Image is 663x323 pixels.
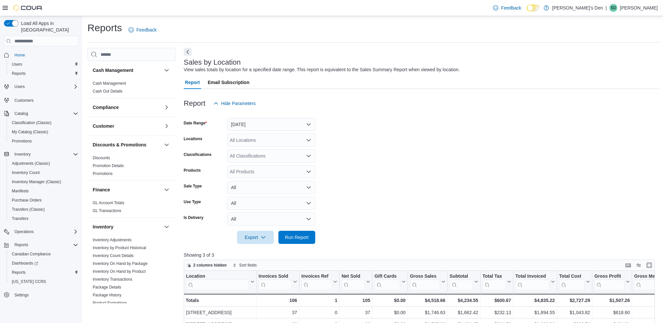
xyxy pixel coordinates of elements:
div: Net Sold [342,273,365,280]
nav: Complex example [4,48,78,317]
a: GL Transactions [93,208,121,213]
h3: Report [184,99,205,107]
button: Operations [1,227,81,236]
div: Total Cost [559,273,585,280]
span: Inventory Manager (Classic) [9,178,78,186]
div: $1,662.42 [450,309,478,316]
button: Customer [93,123,161,129]
div: $1,507.26 [594,296,630,304]
span: Inventory Count Details [93,253,134,258]
h3: Sales by Location [184,58,241,66]
button: Invoices Ref [301,273,337,290]
div: 106 [258,296,297,304]
a: Inventory Transactions [93,277,132,282]
h1: Reports [87,21,122,34]
div: Location [186,273,249,290]
button: Open list of options [306,153,311,159]
button: Canadian Compliance [7,249,81,259]
a: Cash Management [93,81,126,86]
button: Export [237,231,274,244]
a: Canadian Compliance [9,250,53,258]
p: [PERSON_NAME] [620,4,658,12]
span: Operations [12,228,78,236]
button: Users [7,60,81,69]
button: Inventory [1,150,81,159]
button: Users [12,83,27,91]
button: Finance [93,186,161,193]
div: $0.00 [374,296,406,304]
a: Adjustments (Classic) [9,160,53,167]
div: Shawn Dang [609,4,617,12]
div: Gross Profit [594,273,625,280]
div: Subtotal [450,273,473,280]
span: Catalog [12,110,78,118]
button: All [227,181,315,194]
a: Cash Out Details [93,89,123,94]
span: Inventory Adjustments [93,237,131,243]
span: Home [14,53,25,58]
button: Users [1,82,81,91]
div: Total Invoiced [515,273,550,290]
label: Products [184,168,201,173]
span: GL Account Totals [93,200,124,205]
span: Reports [14,242,28,248]
button: Transfers [7,214,81,223]
a: Feedback [126,23,159,36]
button: Customer [163,122,171,130]
span: Purchase Orders [12,198,42,203]
button: Transfers (Classic) [7,205,81,214]
button: Inventory Manager (Classic) [7,177,81,186]
button: Compliance [163,103,171,111]
p: [PERSON_NAME]'s Den [552,4,603,12]
a: Promotions [9,137,35,145]
button: Display options [635,261,643,269]
div: Totals [186,296,254,304]
a: Package History [93,293,121,297]
button: Discounts & Promotions [163,141,171,149]
a: Users [9,60,25,68]
span: Customers [14,98,34,103]
h3: Compliance [93,104,119,111]
a: Transfers [9,215,31,223]
a: Dashboards [9,259,41,267]
button: Adjustments (Classic) [7,159,81,168]
div: Gross Sales [410,273,440,290]
button: Compliance [93,104,161,111]
span: Inventory Count [9,169,78,177]
span: Sort fields [239,263,257,268]
div: Total Tax [483,273,506,280]
span: Transfers [12,216,28,221]
span: Settings [14,292,29,298]
span: My Catalog (Classic) [12,129,48,135]
button: Gross Sales [410,273,445,290]
button: Cash Management [163,66,171,74]
a: Inventory Manager (Classic) [9,178,64,186]
span: Export [241,231,270,244]
span: Customers [12,96,78,104]
div: 37 [342,309,370,316]
a: Transfers (Classic) [9,205,47,213]
span: Adjustments (Classic) [12,161,50,166]
span: Users [14,84,25,89]
span: Dashboards [9,259,78,267]
button: Catalog [12,110,31,118]
p: Showing 3 of 3 [184,252,660,258]
div: Discounts & Promotions [87,154,176,180]
button: Manifests [7,186,81,196]
button: Total Invoiced [515,273,555,290]
a: Inventory Count Details [93,253,134,258]
span: Reports [9,269,78,276]
span: Catalog [14,111,28,116]
span: Promotions [9,137,78,145]
span: Feedback [501,5,521,11]
span: Reports [12,270,26,275]
a: Inventory On Hand by Product [93,269,146,274]
div: Gift Card Sales [374,273,400,290]
span: Manifests [12,188,29,194]
button: Subtotal [450,273,478,290]
div: Invoices Ref [301,273,332,290]
a: Promotion Details [93,163,124,168]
